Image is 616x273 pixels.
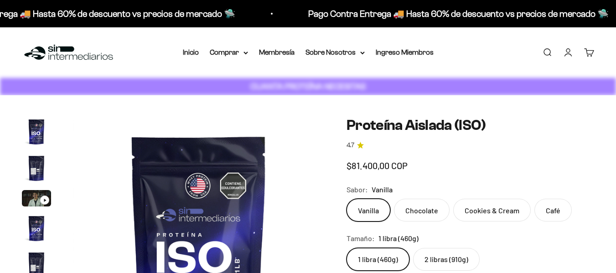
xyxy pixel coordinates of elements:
[376,48,434,56] a: Ingreso Miembros
[372,184,393,196] span: Vanilla
[22,117,51,149] button: Ir al artículo 1
[378,232,419,244] span: 1 libra (460g)
[308,6,609,21] p: Pago Contra Entrega 🚚 Hasta 60% de descuento vs precios de mercado 🛸
[347,140,594,150] a: 4.74.7 de 5.0 estrellas
[210,46,248,58] summary: Comprar
[22,214,51,246] button: Ir al artículo 4
[22,190,51,209] button: Ir al artículo 3
[22,154,51,183] img: Proteína Aislada (ISO)
[250,82,366,91] strong: CUANTA PROTEÍNA NECESITAS
[183,48,199,56] a: Inicio
[22,154,51,185] button: Ir al artículo 2
[22,214,51,243] img: Proteína Aislada (ISO)
[347,140,354,150] span: 4.7
[259,48,295,56] a: Membresía
[347,158,408,173] sale-price: $81.400,00 COP
[347,232,375,244] legend: Tamaño:
[22,117,51,146] img: Proteína Aislada (ISO)
[305,46,365,58] summary: Sobre Nosotros
[347,184,368,196] legend: Sabor:
[347,117,594,133] h1: Proteína Aislada (ISO)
